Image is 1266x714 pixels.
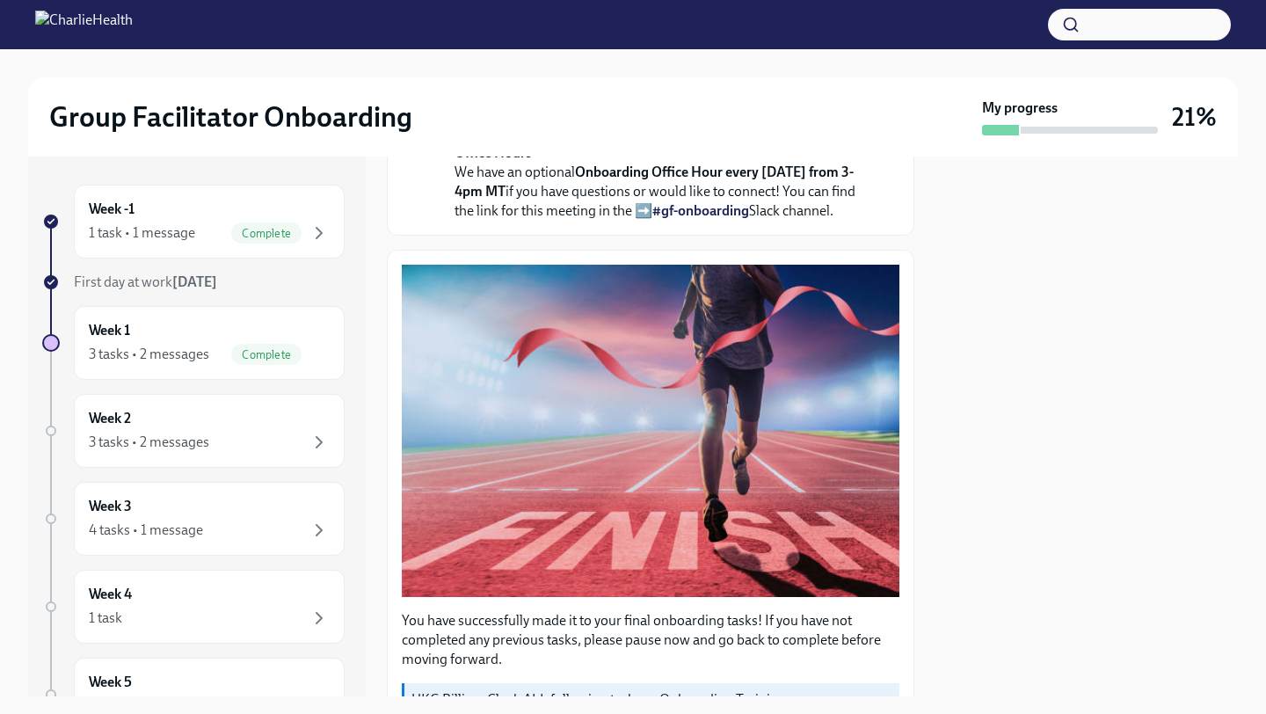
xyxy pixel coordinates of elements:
a: #gf-onboarding [652,202,749,219]
h2: Group Facilitator Onboarding [49,99,412,135]
strong: [DATE] [172,273,217,290]
span: First day at work [74,273,217,290]
a: Week 13 tasks • 2 messagesComplete [42,306,345,380]
div: 3 tasks • 2 messages [89,433,209,452]
h6: Week 1 [89,321,130,340]
span: Complete [231,348,302,361]
span: Complete [231,227,302,240]
img: CharlieHealth [35,11,133,39]
div: 4 tasks • 1 message [89,521,203,540]
p: You have successfully made it to your final onboarding tasks! If you have not completed any previ... [402,611,899,669]
a: Week 34 tasks • 1 message [42,482,345,556]
p: We have an optional if you have questions or would like to connect! You can find the link for thi... [455,143,871,221]
h6: Week 2 [89,409,131,428]
p: UKG Billing: Clock ALL following tasks as Onboarding Training [411,690,892,710]
h6: Week 5 [89,673,132,692]
div: 1 task [89,608,122,628]
a: Week 23 tasks • 2 messages [42,394,345,468]
strong: My progress [982,98,1058,118]
h6: Week 3 [89,497,132,516]
a: Week -11 task • 1 messageComplete [42,185,345,259]
h6: Week 4 [89,585,132,604]
h6: Week -1 [89,200,135,219]
h3: 21% [1172,101,1217,133]
div: 1 task • 1 message [89,223,195,243]
div: 3 tasks • 2 messages [89,345,209,364]
button: Zoom image [402,265,899,596]
a: First day at work[DATE] [42,273,345,292]
a: Week 41 task [42,570,345,644]
strong: Onboarding Office Hour every [DATE] from 3-4pm MT [455,164,854,200]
